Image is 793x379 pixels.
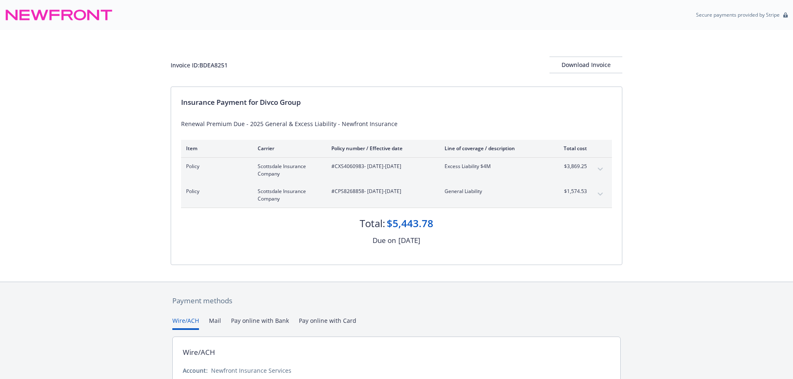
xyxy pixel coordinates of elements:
span: Scottsdale Insurance Company [258,188,318,203]
div: Renewal Premium Due - 2025 General & Excess Liability - Newfront Insurance [181,119,612,128]
div: Invoice ID: BDEA8251 [171,61,228,69]
div: $5,443.78 [387,216,433,230]
span: General Liability [445,188,542,195]
div: Policy number / Effective date [331,145,431,152]
div: Total cost [556,145,587,152]
div: Insurance Payment for Divco Group [181,97,612,108]
div: Payment methods [172,295,621,306]
div: Item [186,145,244,152]
div: Line of coverage / description [445,145,542,152]
button: Mail [209,316,221,330]
div: Newfront Insurance Services [211,366,291,375]
button: Pay online with Bank [231,316,289,330]
div: PolicyScottsdale Insurance Company#CPS8268858- [DATE]-[DATE]General Liability$1,574.53expand content [181,183,612,208]
div: PolicyScottsdale Insurance Company#CXS4060983- [DATE]-[DATE]Excess Liability $4M$3,869.25expand c... [181,158,612,183]
p: Secure payments provided by Stripe [696,11,780,18]
div: Account: [183,366,208,375]
div: Total: [360,216,385,230]
span: Scottsdale Insurance Company [258,163,318,178]
div: [DATE] [398,235,420,246]
span: Policy [186,163,244,170]
span: $1,574.53 [556,188,587,195]
button: Download Invoice [549,57,622,73]
button: Pay online with Card [299,316,356,330]
span: Excess Liability $4M [445,163,542,170]
span: #CPS8268858 - [DATE]-[DATE] [331,188,431,195]
div: Carrier [258,145,318,152]
span: $3,869.25 [556,163,587,170]
button: Wire/ACH [172,316,199,330]
span: Policy [186,188,244,195]
button: expand content [594,163,607,176]
button: expand content [594,188,607,201]
span: #CXS4060983 - [DATE]-[DATE] [331,163,431,170]
div: Due on [373,235,396,246]
div: Wire/ACH [183,347,215,358]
